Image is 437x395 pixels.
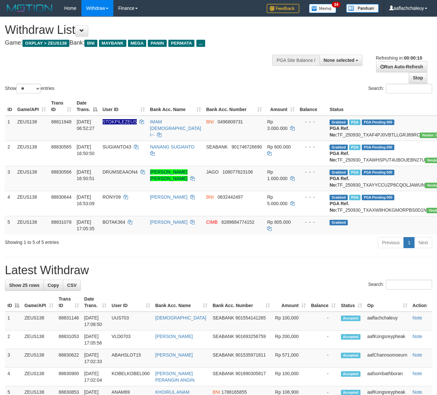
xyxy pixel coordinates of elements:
td: ZEUS138 [15,116,49,141]
span: Copy [48,283,59,288]
td: Rp 571,000 [273,349,308,368]
span: Rp 600.000 [267,144,290,149]
td: VLD0703 [109,331,153,349]
th: ID [5,97,15,116]
span: Refreshing in: [376,55,422,61]
span: CIMB [206,219,218,225]
td: 2 [5,331,22,349]
span: Copy 6289684774152 to clipboard [221,219,254,225]
td: 88831053 [56,331,81,349]
a: Note [413,315,422,320]
span: 88831078 [51,219,71,225]
td: 4 [5,368,22,386]
div: - - - [300,169,325,175]
span: ... [196,40,205,47]
a: Copy [43,280,63,291]
b: PGA Ref. No: [330,126,349,137]
select: Showentries [16,84,41,93]
span: PGA Pending [362,195,394,200]
a: Note [413,334,422,339]
td: 88830622 [56,349,81,368]
a: Previous [378,237,404,248]
span: 34 [332,2,341,7]
td: ZEUS138 [22,349,56,368]
a: Note [413,352,422,358]
td: ZEUS138 [22,368,56,386]
span: Copy 901535971811 to clipboard [235,352,266,358]
span: Grabbed [330,220,348,225]
td: 5 [5,216,15,234]
td: Rp 100,000 [273,368,308,386]
span: SUGIANTO43 [103,144,131,149]
button: None selected [319,55,363,66]
a: [PERSON_NAME] [PERSON_NAME] [150,169,188,181]
a: 1 [403,237,415,248]
span: Show 25 rows [9,283,39,288]
div: Showing 1 to 5 of 5 entries [5,236,177,246]
span: Copy 901693256759 to clipboard [235,334,266,339]
span: Copy 0496809731 to clipboard [218,119,243,124]
span: BNI [206,119,214,124]
td: 1 [5,312,22,331]
a: Note [413,371,422,376]
span: Nama rekening ada tanda titik/strip, harap diedit [103,119,137,124]
h1: Latest Withdraw [5,264,432,277]
th: Action [410,293,432,312]
span: Grabbed [330,145,348,150]
span: Marked by aafchomsokheang [349,145,360,150]
span: PERMATA [168,40,195,47]
span: OXPLAY > ZEUS138 [22,40,69,47]
span: Copy 108077623106 to clipboard [222,169,253,175]
th: Bank Acc. Number: activate to sort column ascending [204,97,264,116]
h4: Game: Bank: [5,40,285,46]
td: 1 [5,116,15,141]
input: Search: [386,280,432,289]
span: Grabbed [330,120,348,125]
th: Game/API: activate to sort column ascending [22,293,56,312]
span: Marked by aafpengsreynich [349,195,360,200]
label: Show entries [5,84,54,93]
th: Amount: activate to sort column ascending [273,293,308,312]
span: PGA Pending [362,145,394,150]
td: ZEUS138 [15,216,49,234]
a: [PERSON_NAME] PERANGIN ANGIN [155,371,195,383]
a: [PERSON_NAME] [150,219,188,225]
th: Bank Acc. Name: activate to sort column ascending [148,97,204,116]
b: PGA Ref. No: [330,151,349,162]
th: Balance [297,97,327,116]
span: 88811948 [51,119,71,124]
td: Rp 100,000 [273,312,308,331]
td: [DATE] 17:08:50 [82,312,109,331]
span: Accepted [341,353,360,358]
span: BNI [84,40,97,47]
td: 4 [5,191,15,216]
span: BOTAK364 [103,219,125,225]
th: Bank Acc. Number: activate to sort column ascending [210,293,273,312]
b: PGA Ref. No: [330,201,349,213]
td: 88830900 [56,368,81,386]
a: [PERSON_NAME] [155,352,193,358]
div: - - - [300,119,325,125]
th: User ID: activate to sort column ascending [100,97,148,116]
span: PGA Pending [362,170,394,175]
span: [DATE] 16:50:50 [77,144,94,156]
a: Stop [409,72,427,83]
span: Accepted [341,316,360,321]
span: Grabbed [330,170,348,175]
span: Accepted [341,371,360,377]
a: Next [414,237,432,248]
span: DRUMSEAAON4 [103,169,138,175]
span: PANIN [148,40,166,47]
span: Accepted [341,334,360,340]
td: UUS703 [109,312,153,331]
span: Rp 805.000 [267,219,290,225]
span: Marked by aafchomsokheang [349,170,360,175]
span: 88830565 [51,144,71,149]
span: MEGA [128,40,147,47]
b: PGA Ref. No: [330,176,349,188]
span: Marked by aafsreyleap [349,120,360,125]
span: Copy 1788165855 to clipboard [221,389,247,395]
span: None selected [324,58,355,63]
span: SEABANK [213,371,234,376]
span: BNI [213,389,220,395]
